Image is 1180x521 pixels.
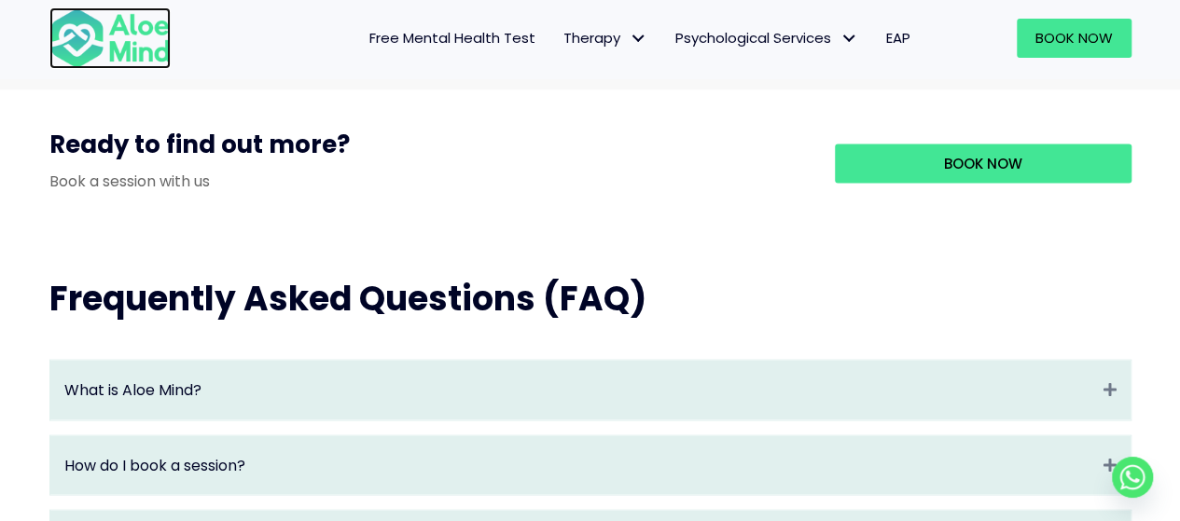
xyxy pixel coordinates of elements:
span: Psychological Services: submenu [836,25,863,52]
span: Psychological Services [675,28,858,48]
a: Book Now [835,144,1131,183]
img: Aloe Mind Malaysia | Mental Healthcare Services in Malaysia and Singapore [49,7,171,69]
span: Free Mental Health Test [369,28,535,48]
a: What is Aloe Mind? [64,378,1094,400]
i: Expand [1104,454,1117,475]
a: Free Mental Health Test [355,19,549,58]
i: Expand [1104,378,1117,400]
span: Therapy [563,28,647,48]
span: Book Now [1035,28,1113,48]
nav: Menu [195,19,924,58]
span: Therapy: submenu [625,25,652,52]
h3: Ready to find out more? [49,127,807,170]
span: Frequently Asked Questions (FAQ) [49,274,646,322]
a: Psychological ServicesPsychological Services: submenu [661,19,872,58]
a: Whatsapp [1112,457,1153,498]
span: Book Now [944,153,1022,172]
a: TherapyTherapy: submenu [549,19,661,58]
span: EAP [886,28,910,48]
p: Book a session with us [49,170,807,191]
a: EAP [872,19,924,58]
a: How do I book a session? [64,454,1094,475]
a: Book Now [1017,19,1131,58]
